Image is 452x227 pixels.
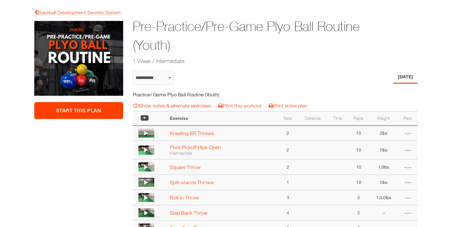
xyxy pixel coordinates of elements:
[170,179,214,185] a: Split-stance Throws
[382,179,388,185] span: lbs
[386,195,391,200] span: lbs
[278,205,298,220] td: 4
[170,144,221,150] a: Pivot Pickoff Hips Open
[393,71,418,84] li: Day 1
[384,164,389,170] span: lbs
[348,175,369,190] td: 10
[133,17,369,55] h1: Pre-Practice/Pre-Game Plyo Ball Routine (Youth)
[138,178,154,187] img: thumbnail.png
[398,175,418,190] td: --:--
[278,111,298,126] th: Sets
[278,126,298,141] td: 2
[398,126,418,141] td: --:--
[369,205,398,220] td: --
[278,190,298,205] td: 3
[167,111,278,126] th: Exercise
[398,190,418,205] td: --:--
[348,111,369,126] th: Reps
[348,141,369,159] td: 10
[138,193,154,202] img: thumbnail.png
[382,147,388,152] span: lbs
[328,111,348,126] th: Time
[348,126,369,141] td: 10
[278,159,298,174] td: 2
[133,91,246,98] h5: Practice/ Game Plyo Ball Routine (Youth)
[133,57,369,65] h2: 1 Week / Intermediate
[348,159,369,174] td: 10
[170,210,208,216] a: Step Back Throw
[369,141,398,159] td: 1
[269,103,307,108] a: Print entire plan
[138,162,154,171] img: thumbnail.png
[382,130,388,136] span: lbs
[369,159,398,174] td: 1,0
[278,175,298,190] td: 1
[170,150,275,156] div: Intermediate
[369,111,398,126] th: Weight
[34,10,121,15] a: Baseball Development Secrets System
[369,175,398,190] td: 1
[369,190,398,205] td: 1,0,0
[369,126,398,141] td: 2
[170,195,199,200] a: Roll-in Throw
[298,111,328,126] th: Distance
[133,103,211,108] a: Show notes & alternate exercises
[218,103,262,108] a: Print this workout
[138,146,154,154] img: thumbnail.png
[398,205,418,220] td: --:--
[348,190,369,205] td: 5
[398,141,418,159] td: --:--
[398,111,418,126] th: Rest
[138,208,154,217] img: thumbnail.png
[34,102,123,119] a: Start This Plan
[138,129,154,138] img: thumbnail.png
[170,130,214,136] a: Kneeling ER Throws
[34,21,123,96] img: Pre-Practice/Pre-Game Plyo Ball Routine (Youth)
[398,159,418,174] td: --:--
[170,164,201,170] a: Square Throw
[348,205,369,220] td: 2
[278,141,298,159] td: 2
